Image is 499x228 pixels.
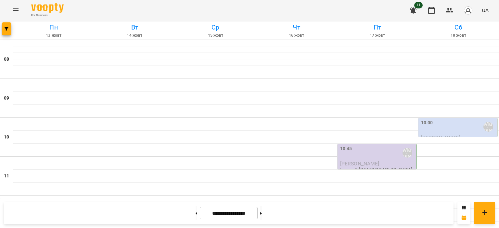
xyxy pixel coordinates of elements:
[479,4,491,16] button: UA
[340,145,352,152] label: 10:45
[14,22,93,32] h6: Пн
[340,167,413,173] p: Індив 6-[DEMOGRAPHIC_DATA]
[95,32,174,39] h6: 14 жовт
[4,56,9,63] h6: 08
[403,148,412,158] div: Марія
[257,22,336,32] h6: Чт
[338,32,417,39] h6: 17 жовт
[338,22,417,32] h6: Пт
[421,135,460,141] span: [PERSON_NAME]
[464,6,473,15] img: avatar_s.png
[176,32,255,39] h6: 15 жовт
[414,2,423,8] span: 11
[4,134,9,141] h6: 10
[483,122,493,132] div: Марія
[421,119,433,126] label: 10:00
[482,7,489,14] span: UA
[14,32,93,39] h6: 13 жовт
[8,3,23,18] button: Menu
[31,13,64,18] span: For Business
[31,3,64,13] img: Voopty Logo
[257,32,336,39] h6: 16 жовт
[4,173,9,180] h6: 11
[419,32,498,39] h6: 18 жовт
[176,22,255,32] h6: Ср
[340,161,379,167] span: [PERSON_NAME]
[4,95,9,102] h6: 09
[419,22,498,32] h6: Сб
[95,22,174,32] h6: Вт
